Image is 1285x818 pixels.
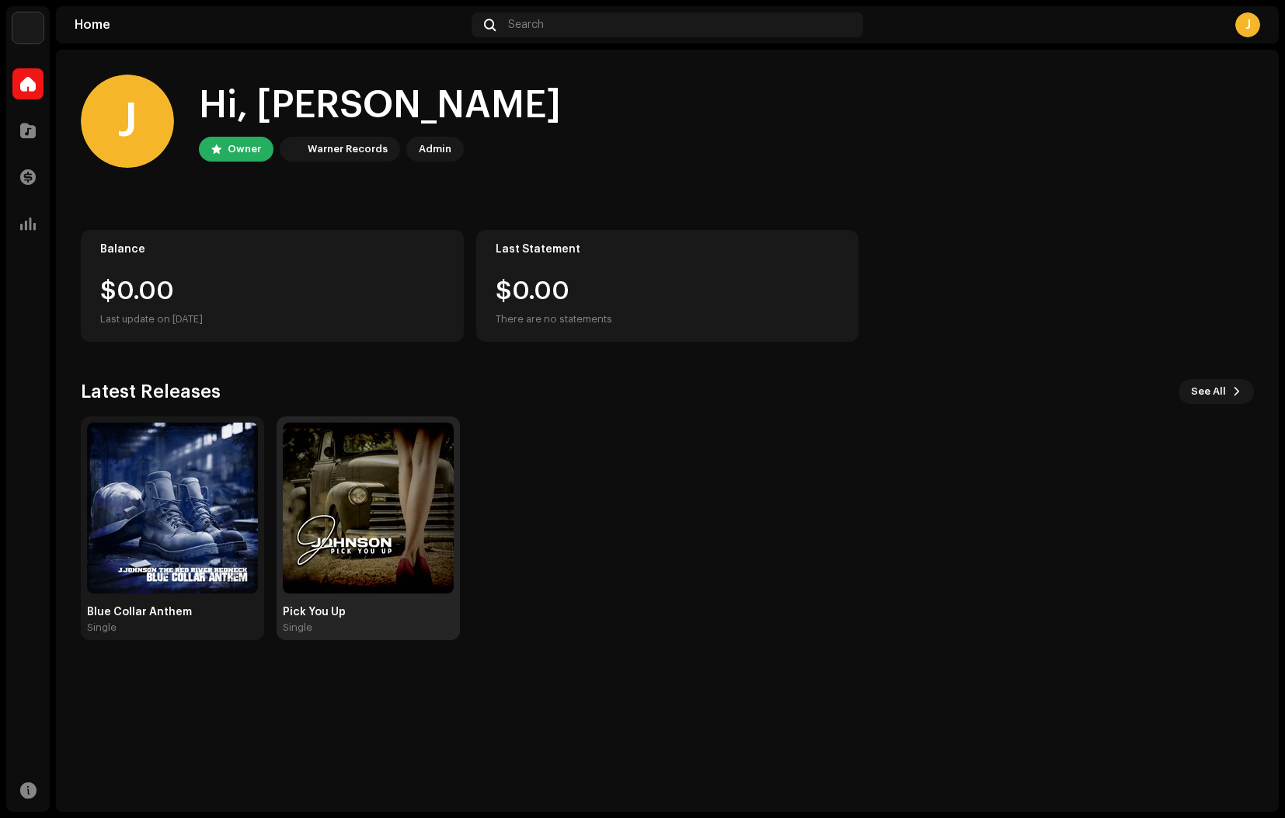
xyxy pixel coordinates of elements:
[419,140,451,158] div: Admin
[476,230,859,342] re-o-card-value: Last Statement
[496,243,840,256] div: Last Statement
[75,19,465,31] div: Home
[81,230,464,342] re-o-card-value: Balance
[496,310,612,329] div: There are no statements
[283,140,301,158] img: acab2465-393a-471f-9647-fa4d43662784
[12,12,44,44] img: acab2465-393a-471f-9647-fa4d43662784
[283,423,454,593] img: 4a6a2b93-1cc9-45b0-94cb-25a50f576cb2
[199,81,561,131] div: Hi, [PERSON_NAME]
[81,379,221,404] h3: Latest Releases
[1191,376,1226,407] span: See All
[228,140,261,158] div: Owner
[283,621,312,634] div: Single
[1235,12,1260,37] div: J
[87,621,117,634] div: Single
[100,310,444,329] div: Last update on [DATE]
[81,75,174,168] div: J
[1179,379,1254,404] button: See All
[87,606,258,618] div: Blue Collar Anthem
[87,423,258,593] img: 1cd2ce55-5467-43b1-93e4-b5082d78fd0b
[308,140,388,158] div: Warner Records
[283,606,454,618] div: Pick You Up
[100,243,444,256] div: Balance
[508,19,544,31] span: Search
